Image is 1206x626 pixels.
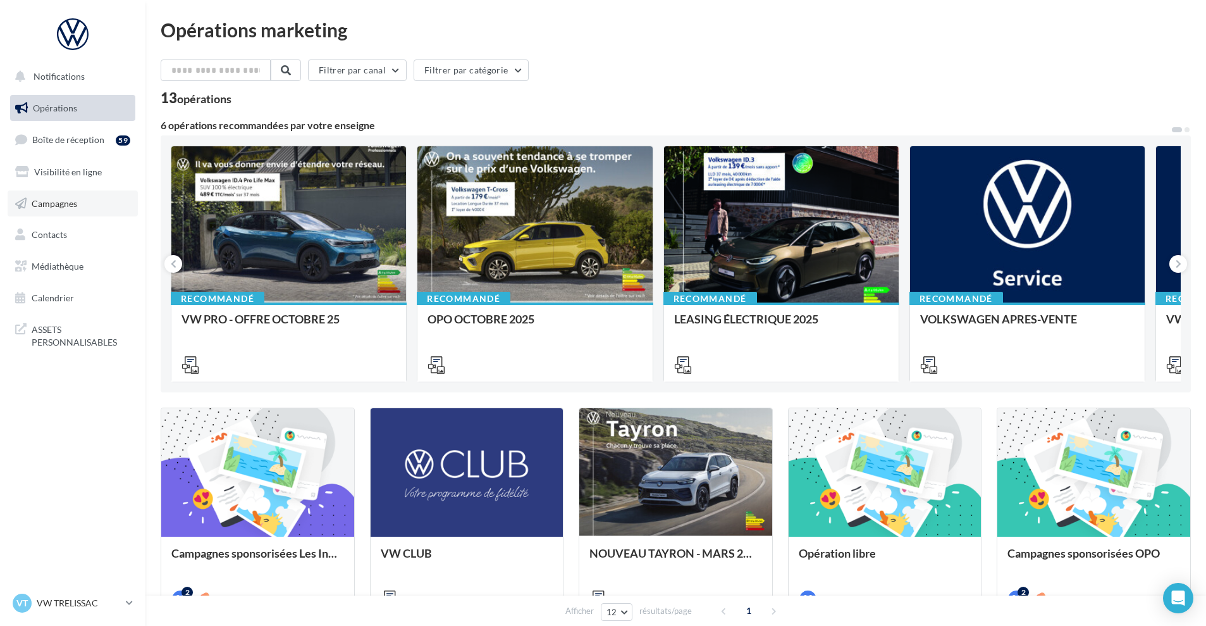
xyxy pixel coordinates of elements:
[10,591,135,615] a: VT VW TRELISSAC
[565,605,594,617] span: Afficher
[8,222,138,248] a: Contacts
[33,103,77,113] span: Opérations
[8,316,138,353] a: ASSETS PERSONNALISABLES
[8,191,138,217] a: Campagnes
[16,597,28,610] span: VT
[8,285,138,311] a: Calendrier
[606,607,617,617] span: 12
[920,313,1135,338] div: VOLKSWAGEN APRES-VENTE
[417,292,510,306] div: Recommandé
[32,134,104,145] span: Boîte de réception
[161,120,1171,130] div: 6 opérations recommandées par votre enseigne
[674,313,889,338] div: LEASING ÉLECTRIQUE 2025
[32,197,77,208] span: Campagnes
[1163,583,1193,613] div: Open Intercom Messenger
[414,59,529,81] button: Filtrer par catégorie
[32,261,83,272] span: Médiathèque
[601,603,633,621] button: 12
[32,292,74,303] span: Calendrier
[116,135,130,146] div: 59
[177,93,231,104] div: opérations
[171,547,344,572] div: Campagnes sponsorisées Les Instants VW Octobre
[799,547,971,572] div: Opération libre
[32,321,130,348] span: ASSETS PERSONNALISABLES
[32,229,67,240] span: Contacts
[428,313,642,338] div: OPO OCTOBRE 2025
[8,126,138,153] a: Boîte de réception59
[639,605,692,617] span: résultats/page
[182,587,193,598] div: 2
[308,59,407,81] button: Filtrer par canal
[739,601,759,621] span: 1
[8,253,138,280] a: Médiathèque
[182,313,396,338] div: VW PRO - OFFRE OCTOBRE 25
[8,95,138,122] a: Opérations
[8,159,138,185] a: Visibilité en ligne
[589,547,762,572] div: NOUVEAU TAYRON - MARS 2025
[663,292,757,306] div: Recommandé
[161,91,231,105] div: 13
[34,166,102,177] span: Visibilité en ligne
[161,20,1191,39] div: Opérations marketing
[381,547,553,572] div: VW CLUB
[8,63,133,90] button: Notifications
[1007,547,1180,572] div: Campagnes sponsorisées OPO
[1018,587,1029,598] div: 2
[37,597,121,610] p: VW TRELISSAC
[171,292,264,306] div: Recommandé
[34,71,85,82] span: Notifications
[909,292,1003,306] div: Recommandé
